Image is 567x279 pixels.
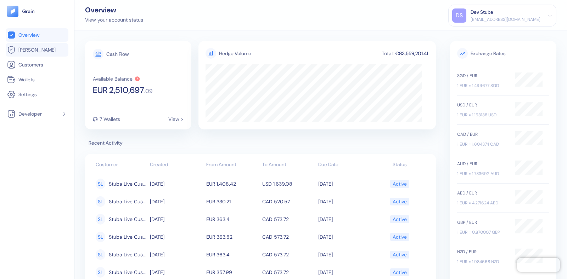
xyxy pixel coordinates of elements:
[452,8,466,23] div: DS
[457,161,508,167] div: AUD / EUR
[148,228,204,246] td: [DATE]
[457,258,508,265] div: 1 EUR = 1.984668 NZD
[457,131,508,138] div: CAD / EUR
[96,249,105,260] div: SL
[109,249,146,261] span: Stuba Live Customer
[85,6,143,13] div: Overview
[7,31,67,39] a: Overview
[18,76,35,83] span: Wallets
[375,161,425,168] div: Status
[316,193,372,210] td: [DATE]
[96,267,105,278] div: SL
[260,210,316,228] td: CAD 573.72
[393,231,407,243] div: Active
[457,102,508,108] div: USD / EUR
[219,50,251,57] div: Hedge Volume
[7,90,67,99] a: Settings
[260,246,316,263] td: CAD 573.72
[96,232,105,242] div: SL
[381,51,394,56] div: Total:
[109,196,146,208] span: Stuba Live Customer
[18,91,37,98] span: Settings
[7,46,67,54] a: [PERSON_NAME]
[457,112,508,118] div: 1 EUR = 1.163138 USD
[22,9,35,14] img: logo
[168,117,184,122] div: View >
[18,31,39,39] span: Overview
[148,175,204,193] td: [DATE]
[457,249,508,255] div: NZD / EUR
[96,179,105,189] div: SL
[93,76,140,82] button: Available Balance
[109,266,146,278] span: Stuba Live Customer
[457,72,508,79] div: SGD / EUR
[316,158,372,172] th: Due Date
[109,213,146,225] span: Stuba Live Customer
[93,76,133,81] div: Available Balance
[92,158,148,172] th: Customer
[204,210,260,228] td: EUR 363.4
[316,228,372,246] td: [DATE]
[457,200,508,206] div: 1 EUR = 4.271624 AED
[148,210,204,228] td: [DATE]
[316,246,372,263] td: [DATE]
[393,249,407,261] div: Active
[260,193,316,210] td: CAD 520.57
[96,214,105,225] div: SL
[471,16,540,23] div: [EMAIL_ADDRESS][DOMAIN_NAME]
[260,158,316,172] th: To Amount
[18,46,56,53] span: [PERSON_NAME]
[96,196,105,207] div: SL
[109,231,146,243] span: Stuba Live Customer
[85,139,436,147] span: Recent Activity
[393,213,407,225] div: Active
[260,228,316,246] td: CAD 573.72
[18,61,43,68] span: Customers
[18,110,42,117] span: Developer
[85,16,143,24] div: View your account status
[148,193,204,210] td: [DATE]
[7,75,67,84] a: Wallets
[148,246,204,263] td: [DATE]
[204,246,260,263] td: EUR 363.4
[457,82,508,89] div: 1 EUR = 1.499677 SGD
[393,196,407,208] div: Active
[457,141,508,147] div: 1 EUR = 1.604374 CAD
[100,117,120,122] div: 7 Wallets
[393,178,407,190] div: Active
[109,178,146,190] span: Stuba Live Customer
[204,158,260,172] th: From Amount
[457,190,508,196] div: AED / EUR
[93,86,144,94] span: EUR 2,510,697
[260,175,316,193] td: USD 1,639.08
[7,6,18,17] img: logo-tablet-V2.svg
[316,210,372,228] td: [DATE]
[148,158,204,172] th: Created
[457,48,549,59] span: Exchange Rates
[471,8,493,16] div: Dev Stuba
[144,88,152,94] span: . 09
[7,60,67,69] a: Customers
[457,219,508,226] div: GBP / EUR
[204,175,260,193] td: EUR 1,408.42
[106,52,129,57] div: Cash Flow
[393,266,407,278] div: Active
[316,175,372,193] td: [DATE]
[204,193,260,210] td: EUR 330.21
[457,229,508,236] div: 1 EUR = 0.870007 GBP
[394,51,429,56] div: €83,559,201.41
[517,258,560,272] iframe: Chatra live chat
[457,170,508,177] div: 1 EUR = 1.783692 AUD
[204,228,260,246] td: EUR 363.82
